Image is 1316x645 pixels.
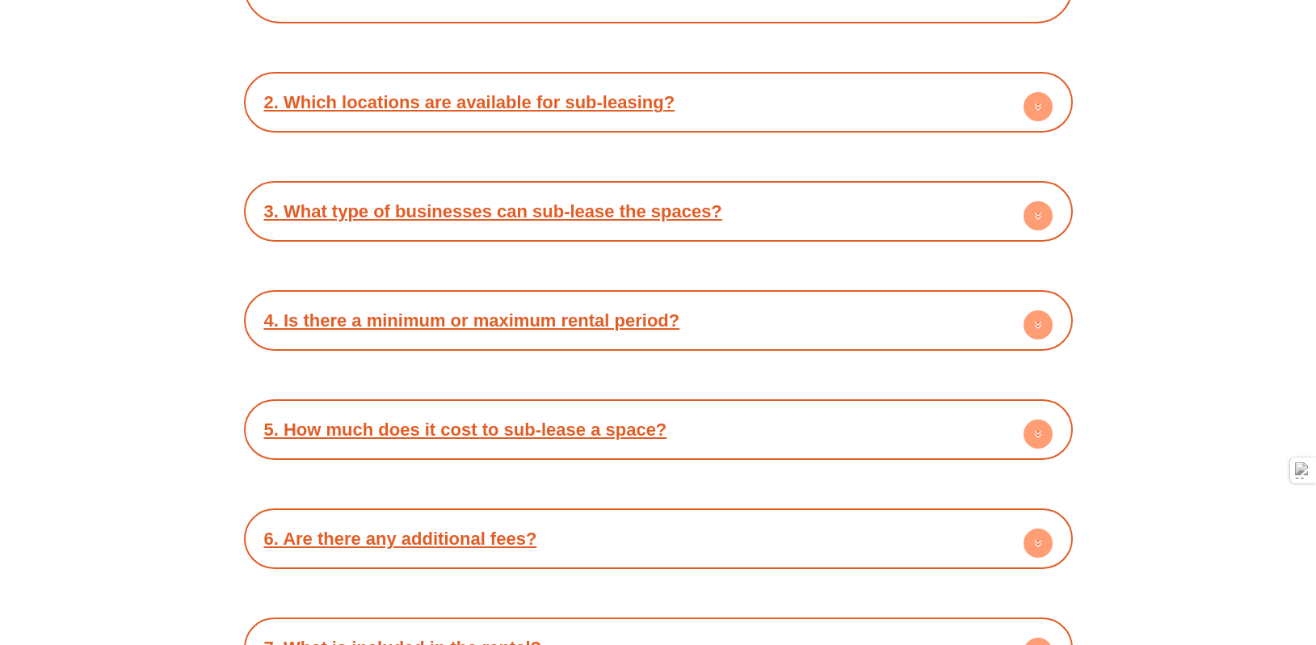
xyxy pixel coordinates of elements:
[252,80,1065,124] div: 2. Which locations are available for sub-leasing?
[264,529,537,549] a: 6. Are there any additional fees?
[252,516,1065,561] div: 6. Are there any additional fees?
[1039,462,1316,645] iframe: Chat Widget
[252,298,1065,343] div: 4. Is there a minimum or maximum rental period?
[264,419,667,440] a: 5. How much does it cost to sub-lease a space?
[264,201,722,221] a: 3. What type of businesses can sub-lease the spaces?
[264,310,680,331] a: 4. Is there a minimum or maximum rental period?
[264,92,675,112] a: 2. Which locations are available for sub-leasing?
[252,407,1065,452] div: 5. How much does it cost to sub-lease a space?
[252,189,1065,234] div: 3. What type of businesses can sub-lease the spaces?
